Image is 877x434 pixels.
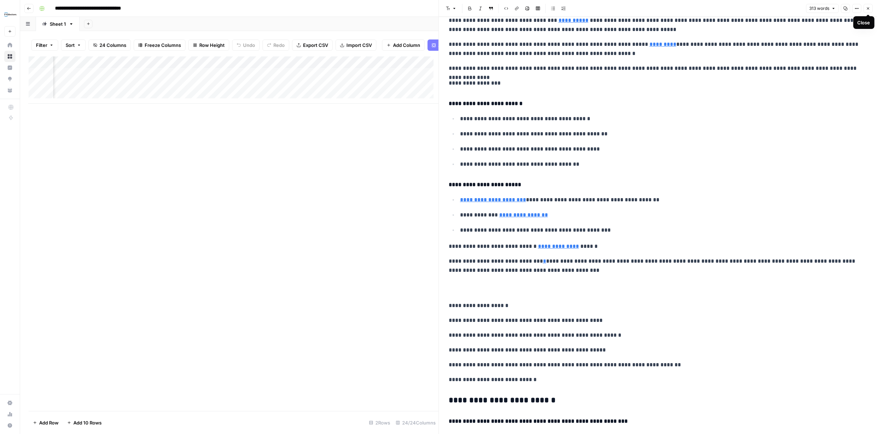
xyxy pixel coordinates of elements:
[199,42,225,49] span: Row Height
[134,39,186,51] button: Freeze Columns
[4,409,16,420] a: Usage
[243,42,255,49] span: Undo
[4,73,16,85] a: Opportunities
[145,42,181,49] span: Freeze Columns
[393,42,420,49] span: Add Column
[4,51,16,62] a: Browse
[63,417,106,428] button: Add 10 Rows
[11,11,17,17] img: logo_orange.svg
[11,18,17,24] img: website_grey.svg
[66,42,75,49] span: Sort
[4,39,16,51] a: Home
[79,43,116,48] div: Keywords by Traffic
[806,4,839,13] button: 313 words
[31,39,58,51] button: Filter
[4,397,16,409] a: Settings
[61,39,86,51] button: Sort
[382,39,425,51] button: Add Column
[303,42,328,49] span: Export CSV
[89,39,131,51] button: 24 Columns
[18,18,78,24] div: Domain: [DOMAIN_NAME]
[29,417,63,428] button: Add Row
[4,85,16,96] a: Your Data
[366,417,393,428] div: 2 Rows
[262,39,289,51] button: Redo
[4,420,16,431] button: Help + Support
[4,6,16,23] button: Workspace: FYidoctors
[809,5,829,12] span: 313 words
[20,42,26,48] img: tab_domain_overview_orange.svg
[36,17,80,31] a: Sheet 1
[858,19,870,26] div: Close
[428,39,481,51] button: Add Power Agent
[50,20,66,27] div: Sheet 1
[28,43,63,48] div: Domain Overview
[232,39,260,51] button: Undo
[39,419,59,426] span: Add Row
[273,42,285,49] span: Redo
[292,39,333,51] button: Export CSV
[335,39,376,51] button: Import CSV
[99,42,126,49] span: 24 Columns
[20,11,35,17] div: v 4.0.25
[71,42,77,48] img: tab_keywords_by_traffic_grey.svg
[393,417,438,428] div: 24/24 Columns
[4,62,16,73] a: Insights
[346,42,372,49] span: Import CSV
[36,42,47,49] span: Filter
[188,39,229,51] button: Row Height
[73,419,102,426] span: Add 10 Rows
[4,8,17,21] img: FYidoctors Logo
